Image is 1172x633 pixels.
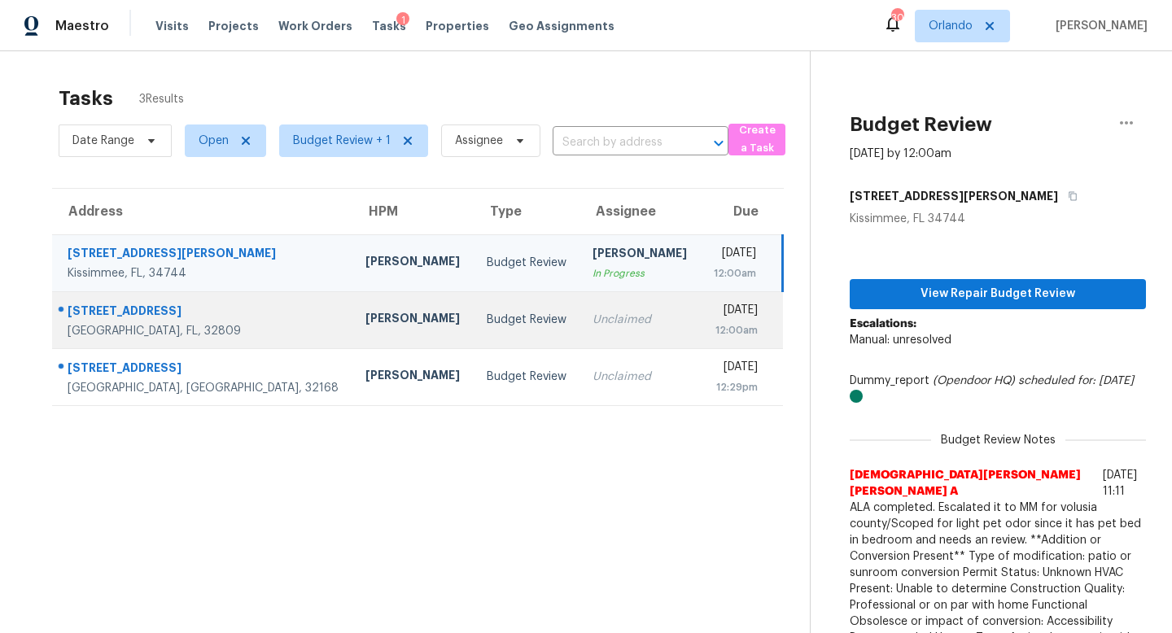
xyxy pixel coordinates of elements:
[487,312,566,328] div: Budget Review
[1103,469,1137,497] span: [DATE] 11:11
[929,18,973,34] span: Orlando
[68,360,339,380] div: [STREET_ADDRESS]
[593,265,688,282] div: In Progress
[850,318,916,330] b: Escalations:
[707,132,730,155] button: Open
[714,359,758,379] div: [DATE]
[139,91,184,107] span: 3 Results
[365,367,461,387] div: [PERSON_NAME]
[850,373,1146,405] div: Dummy_report
[365,310,461,330] div: [PERSON_NAME]
[701,189,783,234] th: Due
[278,18,352,34] span: Work Orders
[714,302,758,322] div: [DATE]
[850,467,1096,500] span: [DEMOGRAPHIC_DATA][PERSON_NAME] [PERSON_NAME] A
[850,188,1058,204] h5: [STREET_ADDRESS][PERSON_NAME]
[553,130,683,155] input: Search by address
[352,189,474,234] th: HPM
[52,189,352,234] th: Address
[365,253,461,273] div: [PERSON_NAME]
[68,265,339,282] div: Kissimmee, FL, 34744
[68,245,339,265] div: [STREET_ADDRESS][PERSON_NAME]
[1049,18,1148,34] span: [PERSON_NAME]
[850,116,992,133] h2: Budget Review
[455,133,503,149] span: Assignee
[737,121,777,159] span: Create a Task
[850,334,951,346] span: Manual: unresolved
[933,375,1015,386] i: (Opendoor HQ)
[474,189,579,234] th: Type
[714,322,758,338] div: 12:00am
[293,133,391,149] span: Budget Review + 1
[426,18,489,34] span: Properties
[72,133,134,149] span: Date Range
[208,18,259,34] span: Projects
[593,312,688,328] div: Unclaimed
[931,432,1065,448] span: Budget Review Notes
[850,279,1146,309] button: View Repair Budget Review
[372,20,406,32] span: Tasks
[593,245,688,265] div: [PERSON_NAME]
[396,12,409,28] div: 1
[850,211,1146,227] div: Kissimmee, FL 34744
[714,245,756,265] div: [DATE]
[728,124,785,155] button: Create a Task
[487,255,566,271] div: Budget Review
[487,369,566,385] div: Budget Review
[1058,181,1080,211] button: Copy Address
[850,146,951,162] div: [DATE] by 12:00am
[155,18,189,34] span: Visits
[863,284,1133,304] span: View Repair Budget Review
[68,323,339,339] div: [GEOGRAPHIC_DATA], FL, 32809
[714,379,758,395] div: 12:29pm
[714,265,756,282] div: 12:00am
[68,303,339,323] div: [STREET_ADDRESS]
[199,133,229,149] span: Open
[59,90,113,107] h2: Tasks
[55,18,109,34] span: Maestro
[68,380,339,396] div: [GEOGRAPHIC_DATA], [GEOGRAPHIC_DATA], 32168
[579,189,701,234] th: Assignee
[509,18,614,34] span: Geo Assignments
[1018,375,1134,386] i: scheduled for: [DATE]
[891,10,903,26] div: 30
[593,369,688,385] div: Unclaimed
